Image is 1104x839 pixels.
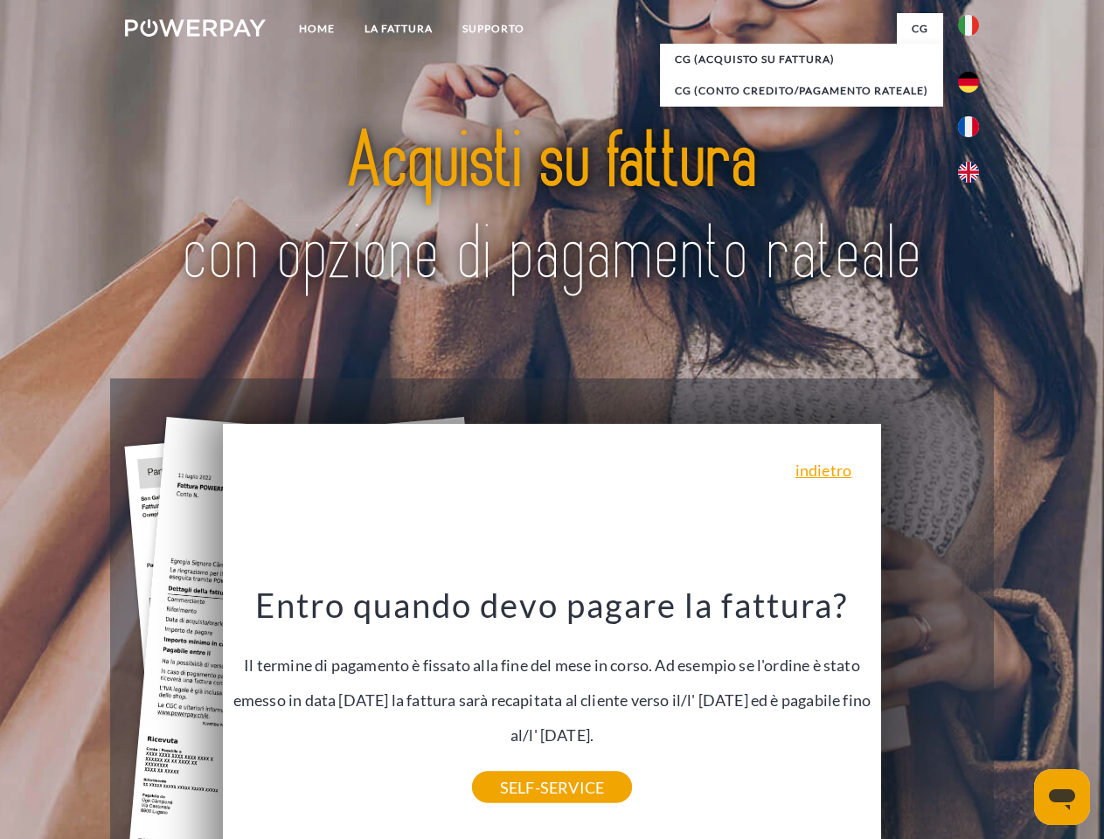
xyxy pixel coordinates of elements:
[660,44,943,75] a: CG (Acquisto su fattura)
[958,162,979,183] img: en
[125,19,266,37] img: logo-powerpay-white.svg
[660,75,943,107] a: CG (Conto Credito/Pagamento rateale)
[448,13,539,45] a: Supporto
[472,772,632,803] a: SELF-SERVICE
[958,116,979,137] img: fr
[350,13,448,45] a: LA FATTURA
[897,13,943,45] a: CG
[284,13,350,45] a: Home
[958,15,979,36] img: it
[233,584,871,787] div: Il termine di pagamento è fissato alla fine del mese in corso. Ad esempio se l'ordine è stato eme...
[1034,769,1090,825] iframe: Pulsante per aprire la finestra di messaggistica
[958,72,979,93] img: de
[167,84,937,335] img: title-powerpay_it.svg
[795,462,851,478] a: indietro
[233,584,871,626] h3: Entro quando devo pagare la fattura?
